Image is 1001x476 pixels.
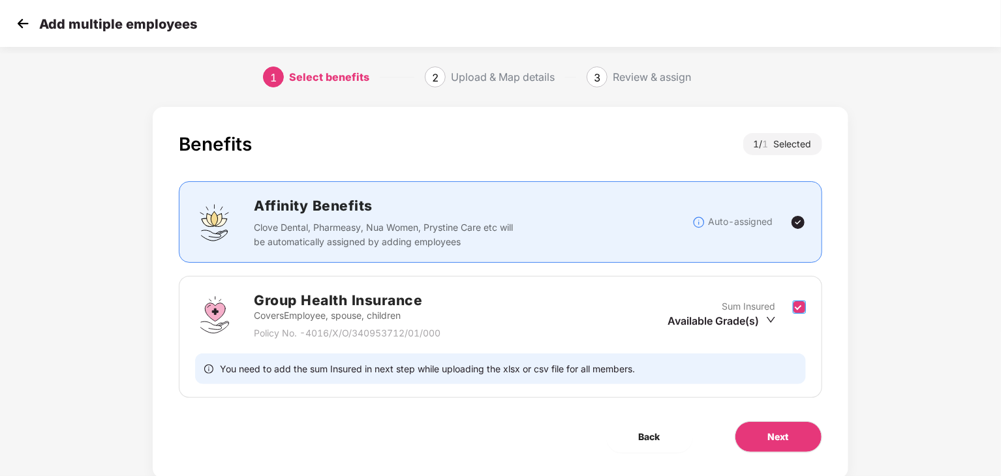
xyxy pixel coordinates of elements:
button: Back [606,421,693,453]
img: svg+xml;base64,PHN2ZyBpZD0iQWZmaW5pdHlfQmVuZWZpdHMiIGRhdGEtbmFtZT0iQWZmaW5pdHkgQmVuZWZpdHMiIHhtbG... [195,203,234,242]
img: svg+xml;base64,PHN2ZyB4bWxucz0iaHR0cDovL3d3dy53My5vcmcvMjAwMC9zdmciIHdpZHRoPSIzMCIgaGVpZ2h0PSIzMC... [13,14,33,33]
div: 1 / Selected [743,133,822,155]
span: You need to add the sum Insured in next step while uploading the xlsx or csv file for all members. [220,363,635,375]
div: Benefits [179,133,252,155]
h2: Group Health Insurance [254,290,440,311]
p: Sum Insured [722,299,776,314]
p: Clove Dental, Pharmeasy, Nua Women, Prystine Care etc will be automatically assigned by adding em... [254,220,517,249]
span: 3 [594,71,600,84]
button: Next [735,421,822,453]
span: info-circle [204,363,213,375]
img: svg+xml;base64,PHN2ZyBpZD0iVGljay0yNHgyNCIgeG1sbnM9Imh0dHA6Ly93d3cudzMub3JnLzIwMDAvc3ZnIiB3aWR0aD... [790,215,806,230]
img: svg+xml;base64,PHN2ZyBpZD0iSW5mb18tXzMyeDMyIiBkYXRhLW5hbWU9IkluZm8gLSAzMngzMiIgeG1sbnM9Imh0dHA6Ly... [692,216,705,229]
div: Select benefits [289,67,369,87]
h2: Affinity Benefits [254,195,692,216]
div: Review & assign [613,67,691,87]
span: Next [768,430,789,444]
p: Add multiple employees [39,16,197,32]
span: down [766,315,776,325]
p: Auto-assigned [709,215,773,229]
span: 1 [763,138,774,149]
img: svg+xml;base64,PHN2ZyBpZD0iR3JvdXBfSGVhbHRoX0luc3VyYW5jZSIgZGF0YS1uYW1lPSJHcm91cCBIZWFsdGggSW5zdX... [195,295,234,335]
p: Policy No. - 4016/X/O/340953712/01/000 [254,326,440,340]
p: Covers Employee, spouse, children [254,308,440,323]
div: Available Grade(s) [668,314,776,328]
span: Back [639,430,660,444]
span: 1 [270,71,277,84]
span: 2 [432,71,439,84]
div: Upload & Map details [451,67,555,87]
